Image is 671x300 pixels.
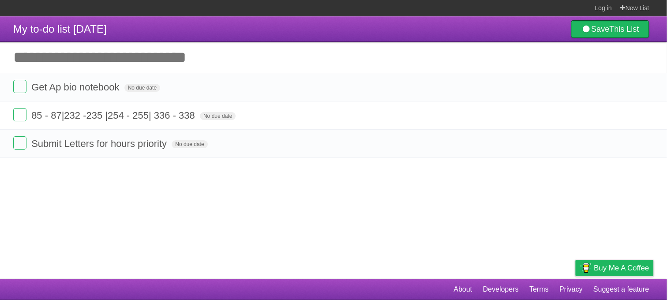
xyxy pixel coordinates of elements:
b: This List [609,25,639,34]
label: Done [13,136,26,150]
span: 85 - 87|232 -235 |254 - 255| 336 - 338 [31,110,197,121]
a: Privacy [559,281,582,298]
span: No due date [200,112,236,120]
label: Done [13,80,26,93]
span: My to-do list [DATE] [13,23,107,35]
a: Terms [529,281,549,298]
span: Buy me a coffee [594,260,649,276]
a: Developers [483,281,518,298]
span: Get Ap bio notebook [31,82,121,93]
label: Done [13,108,26,121]
a: About [454,281,472,298]
span: No due date [172,140,207,148]
a: Buy me a coffee [575,260,653,276]
span: Submit Letters for hours priority [31,138,169,149]
a: SaveThis List [571,20,649,38]
span: No due date [124,84,160,92]
img: Buy me a coffee [580,260,592,275]
a: Suggest a feature [593,281,649,298]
